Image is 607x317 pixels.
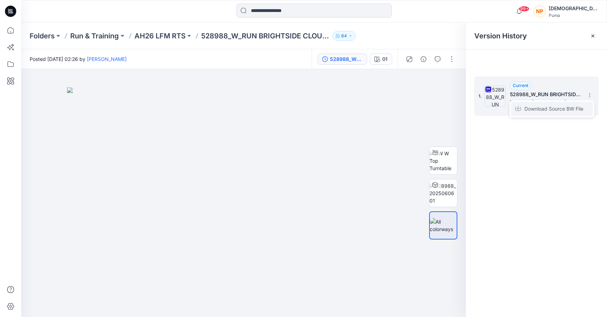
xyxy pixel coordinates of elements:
button: 01 [370,54,392,65]
span: Current [513,83,528,88]
img: eyJhbGciOiJIUzI1NiIsImtpZCI6IjAiLCJzbHQiOiJzZXMiLCJ0eXAiOiJKV1QifQ.eyJkYXRhIjp7InR5cGUiOiJzdG9yYW... [67,87,420,317]
div: Puma [549,13,598,18]
button: 528988_W_RUN BRIGHTSIDE CLOUDSPUN TEE [318,54,367,65]
h5: 528988_W_RUN BRIGHTSIDE CLOUDSPUN TEE [510,90,581,99]
div: [DEMOGRAPHIC_DATA] [PERSON_NAME] [549,4,598,13]
img: 528988_W_RUN BRIGHTSIDE CLOUDSPUN TEE [485,86,506,107]
a: [PERSON_NAME] [87,56,127,62]
a: Run & Training [70,31,119,41]
p: 528988_W_RUN BRIGHTSIDE CLOUDSPUN TEE [201,31,330,41]
span: 99+ [519,6,529,12]
span: Posted [DATE] 02:26 by [30,55,127,63]
a: AH26 LFM RTS [134,31,186,41]
button: Close [590,33,596,39]
img: All colorways [430,218,457,233]
a: Folders [30,31,55,41]
button: Details [418,54,429,65]
span: Posted by: Alice Nguyen [510,99,581,106]
div: 528988_W_RUN BRIGHTSIDE CLOUDSPUN TEE [330,55,362,63]
img: 528988_20250606 01 [429,182,457,204]
div: 01 [382,55,387,63]
div: NP [533,5,546,18]
button: 64 [332,31,356,41]
img: BW W Top Turntable [429,150,457,172]
span: 1. [479,93,482,99]
p: 64 [341,32,347,40]
span: Version History [474,32,527,40]
span: Download Source BW File [524,105,583,113]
